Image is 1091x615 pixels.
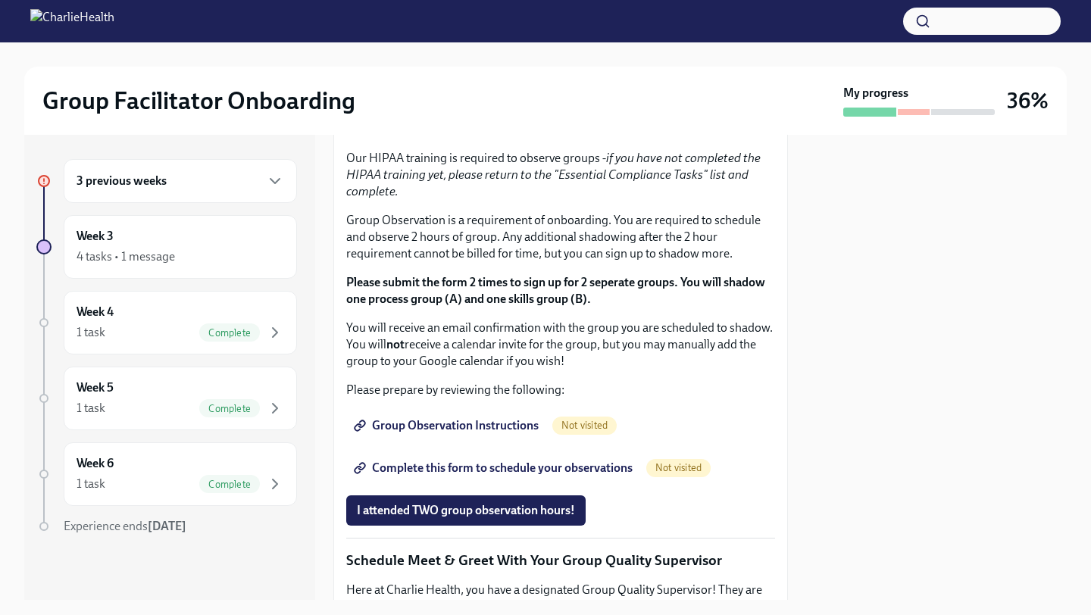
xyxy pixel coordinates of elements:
h6: Week 6 [77,455,114,472]
h6: Week 4 [77,304,114,320]
strong: My progress [843,85,908,101]
p: Our HIPAA training is required to observe groups - [346,150,775,200]
strong: Please submit the form 2 times to sign up for 2 seperate groups. You will shadow one process grou... [346,275,765,306]
h2: Group Facilitator Onboarding [42,86,355,116]
p: Schedule Meet & Greet With Your Group Quality Supervisor [346,551,775,570]
span: Experience ends [64,519,186,533]
button: I attended TWO group observation hours! [346,495,586,526]
p: Please prepare by reviewing the following: [346,382,775,398]
span: Group Observation Instructions [357,418,539,433]
span: I attended TWO group observation hours! [357,503,575,518]
span: Not visited [646,462,711,473]
span: Complete this form to schedule your observations [357,460,633,476]
img: CharlieHealth [30,9,114,33]
span: Not visited [552,420,617,431]
span: Complete [199,479,260,490]
h6: Week 3 [77,228,114,245]
a: Week 51 taskComplete [36,367,297,430]
a: Group Observation Instructions [346,411,549,441]
a: Week 61 taskComplete [36,442,297,506]
strong: not [386,337,405,351]
div: 4 tasks • 1 message [77,248,175,265]
h3: 36% [1007,87,1049,114]
span: Complete [199,403,260,414]
em: if you have not completed the HIPAA training yet, please return to the "Essential Compliance Task... [346,151,761,198]
h6: Week 5 [77,379,114,396]
div: 1 task [77,476,105,492]
h6: 3 previous weeks [77,173,167,189]
div: 1 task [77,324,105,341]
p: You will receive an email confirmation with the group you are scheduled to shadow. You will recei... [346,320,775,370]
div: 3 previous weeks [64,159,297,203]
div: 1 task [77,400,105,417]
span: Complete [199,327,260,339]
strong: [DATE] [148,519,186,533]
a: Week 34 tasks • 1 message [36,215,297,279]
a: Complete this form to schedule your observations [346,453,643,483]
p: Group Observation is a requirement of onboarding. You are required to schedule and observe 2 hour... [346,212,775,262]
a: Week 41 taskComplete [36,291,297,354]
